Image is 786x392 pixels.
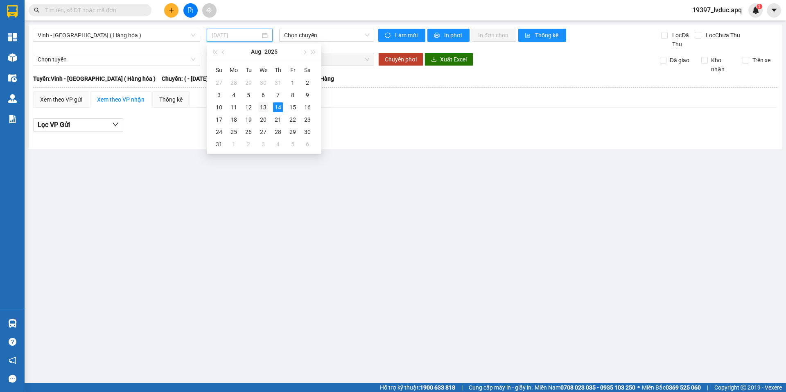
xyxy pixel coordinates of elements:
[300,138,315,150] td: 2025-09-06
[271,63,285,77] th: Th
[241,77,256,89] td: 2025-07-29
[8,115,17,123] img: solution-icon
[271,101,285,113] td: 2025-08-14
[214,139,224,149] div: 31
[285,113,300,126] td: 2025-08-22
[229,115,239,125] div: 18
[34,7,40,13] span: search
[749,56,774,65] span: Trên xe
[8,94,17,103] img: warehouse-icon
[637,386,640,389] span: ⚪️
[385,32,392,39] span: sync
[535,31,560,40] span: Thống kê
[427,29,470,42] button: printerIn phơi
[256,77,271,89] td: 2025-07-30
[288,78,298,88] div: 1
[162,74,210,83] span: Chuyến: ( - [DATE])
[303,102,312,112] div: 16
[212,63,226,77] th: Su
[241,138,256,150] td: 2025-09-02
[285,89,300,101] td: 2025-08-08
[264,43,278,60] button: 2025
[666,384,701,391] strong: 0369 525 060
[38,29,195,41] span: Vinh - Hà Nội ( Hàng hóa )
[770,7,778,14] span: caret-down
[300,77,315,89] td: 2025-08-02
[8,319,17,328] img: warehouse-icon
[560,384,635,391] strong: 0708 023 035 - 0935 103 250
[45,6,142,15] input: Tìm tên, số ĐT hoặc mã đơn
[271,77,285,89] td: 2025-07-31
[229,102,239,112] div: 11
[226,138,241,150] td: 2025-09-01
[288,139,298,149] div: 5
[226,89,241,101] td: 2025-08-04
[241,126,256,138] td: 2025-08-26
[378,53,423,66] button: Chuyển phơi
[284,29,369,41] span: Chọn chuyến
[258,139,268,149] div: 3
[212,113,226,126] td: 2025-08-17
[40,95,82,104] div: Xem theo VP gửi
[535,383,635,392] span: Miền Nam
[256,126,271,138] td: 2025-08-27
[8,74,17,82] img: warehouse-icon
[206,7,212,13] span: aim
[300,89,315,101] td: 2025-08-09
[226,63,241,77] th: Mo
[9,338,16,346] span: question-circle
[251,43,261,60] button: Aug
[285,63,300,77] th: Fr
[244,90,253,100] div: 5
[212,138,226,150] td: 2025-08-31
[38,120,70,130] span: Lọc VP Gửi
[7,5,18,18] img: logo-vxr
[285,126,300,138] td: 2025-08-29
[434,32,441,39] span: printer
[472,29,516,42] button: In đơn chọn
[97,95,145,104] div: Xem theo VP nhận
[244,127,253,137] div: 26
[425,53,473,66] button: downloadXuất Excel
[256,89,271,101] td: 2025-08-06
[461,383,463,392] span: |
[169,7,174,13] span: plus
[642,383,701,392] span: Miền Bắc
[214,127,224,137] div: 24
[288,90,298,100] div: 8
[273,78,283,88] div: 31
[256,63,271,77] th: We
[244,115,253,125] div: 19
[303,127,312,137] div: 30
[285,101,300,113] td: 2025-08-15
[183,3,198,18] button: file-add
[9,356,16,364] span: notification
[258,115,268,125] div: 20
[256,138,271,150] td: 2025-09-03
[8,33,17,41] img: dashboard-icon
[757,4,762,9] sup: 1
[226,113,241,126] td: 2025-08-18
[669,31,694,49] span: Lọc Đã Thu
[285,77,300,89] td: 2025-08-01
[380,383,455,392] span: Hỗ trợ kỹ thuật:
[187,7,193,13] span: file-add
[741,385,746,390] span: copyright
[226,101,241,113] td: 2025-08-11
[395,31,419,40] span: Làm mới
[258,78,268,88] div: 30
[244,139,253,149] div: 2
[271,113,285,126] td: 2025-08-21
[229,90,239,100] div: 4
[686,5,748,15] span: 19397_lvduc.apq
[518,29,566,42] button: bar-chartThống kê
[288,115,298,125] div: 22
[229,78,239,88] div: 28
[256,113,271,126] td: 2025-08-20
[300,113,315,126] td: 2025-08-23
[420,384,455,391] strong: 1900 633 818
[271,138,285,150] td: 2025-09-04
[159,95,183,104] div: Thống kê
[758,4,761,9] span: 1
[214,115,224,125] div: 17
